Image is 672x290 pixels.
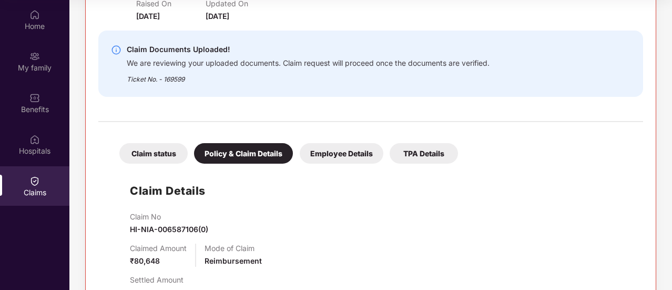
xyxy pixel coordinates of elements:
[194,143,293,164] div: Policy & Claim Details
[205,244,262,253] p: Mode of Claim
[130,182,206,199] h1: Claim Details
[130,244,187,253] p: Claimed Amount
[206,12,229,21] span: [DATE]
[29,51,40,62] img: svg+xml;base64,PHN2ZyB3aWR0aD0iMjAiIGhlaWdodD0iMjAiIHZpZXdCb3g9IjAgMCAyMCAyMCIgZmlsbD0ibm9uZSIgeG...
[127,56,490,68] div: We are reviewing your uploaded documents. Claim request will proceed once the documents are verif...
[205,256,262,265] span: Reimbursement
[111,45,121,55] img: svg+xml;base64,PHN2ZyBpZD0iSW5mby0yMHgyMCIgeG1sbnM9Imh0dHA6Ly93d3cudzMub3JnLzIwMDAvc3ZnIiB3aWR0aD...
[390,143,458,164] div: TPA Details
[29,93,40,103] img: svg+xml;base64,PHN2ZyBpZD0iQmVuZWZpdHMiIHhtbG5zPSJodHRwOi8vd3d3LnczLm9yZy8yMDAwL3N2ZyIgd2lkdGg9Ij...
[300,143,383,164] div: Employee Details
[29,176,40,186] img: svg+xml;base64,PHN2ZyBpZD0iQ2xhaW0iIHhtbG5zPSJodHRwOi8vd3d3LnczLm9yZy8yMDAwL3N2ZyIgd2lkdGg9IjIwIi...
[130,225,208,234] span: HI-NIA-006587106(0)
[29,134,40,145] img: svg+xml;base64,PHN2ZyBpZD0iSG9zcGl0YWxzIiB4bWxucz0iaHR0cDovL3d3dy53My5vcmcvMjAwMC9zdmciIHdpZHRoPS...
[130,212,208,221] p: Claim No
[130,275,184,284] p: Settled Amount
[29,9,40,20] img: svg+xml;base64,PHN2ZyBpZD0iSG9tZSIgeG1sbnM9Imh0dHA6Ly93d3cudzMub3JnLzIwMDAvc3ZnIiB3aWR0aD0iMjAiIG...
[136,12,160,21] span: [DATE]
[119,143,188,164] div: Claim status
[130,256,160,265] span: ₹80,648
[127,68,490,84] div: Ticket No. - 169599
[127,43,490,56] div: Claim Documents Uploaded!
